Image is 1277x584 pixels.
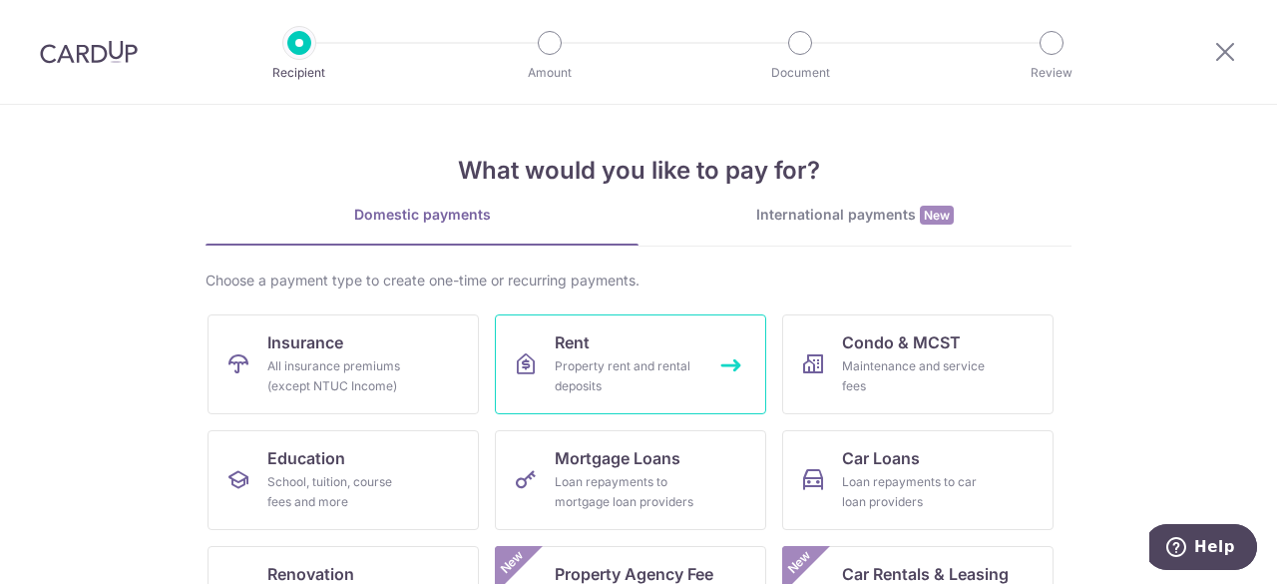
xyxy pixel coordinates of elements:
div: Maintenance and service fees [842,356,986,396]
div: Domestic payments [206,205,638,225]
p: Amount [476,63,624,83]
a: Mortgage LoansLoan repayments to mortgage loan providers [495,430,766,530]
span: Rent [555,330,590,354]
h4: What would you like to pay for? [206,153,1071,189]
div: International payments [638,205,1071,226]
span: Car Loans [842,446,920,470]
div: All insurance premiums (except NTUC Income) [267,356,411,396]
div: Choose a payment type to create one-time or recurring payments. [206,271,1071,291]
p: Document [726,63,874,83]
span: Help [45,14,86,32]
p: Review [978,63,1125,83]
a: Car LoansLoan repayments to car loan providers [782,430,1054,530]
div: Property rent and rental deposits [555,356,698,396]
a: EducationSchool, tuition, course fees and more [208,430,479,530]
a: RentProperty rent and rental deposits [495,314,766,414]
a: InsuranceAll insurance premiums (except NTUC Income) [208,314,479,414]
img: CardUp [40,40,138,64]
span: Education [267,446,345,470]
a: Condo & MCSTMaintenance and service fees [782,314,1054,414]
span: Condo & MCST [842,330,961,354]
span: Insurance [267,330,343,354]
span: New [920,206,954,225]
span: New [496,546,529,579]
div: School, tuition, course fees and more [267,472,411,512]
span: New [783,546,816,579]
iframe: Opens a widget where you can find more information [1149,524,1257,574]
p: Recipient [225,63,373,83]
div: Loan repayments to mortgage loan providers [555,472,698,512]
div: Loan repayments to car loan providers [842,472,986,512]
span: Mortgage Loans [555,446,680,470]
